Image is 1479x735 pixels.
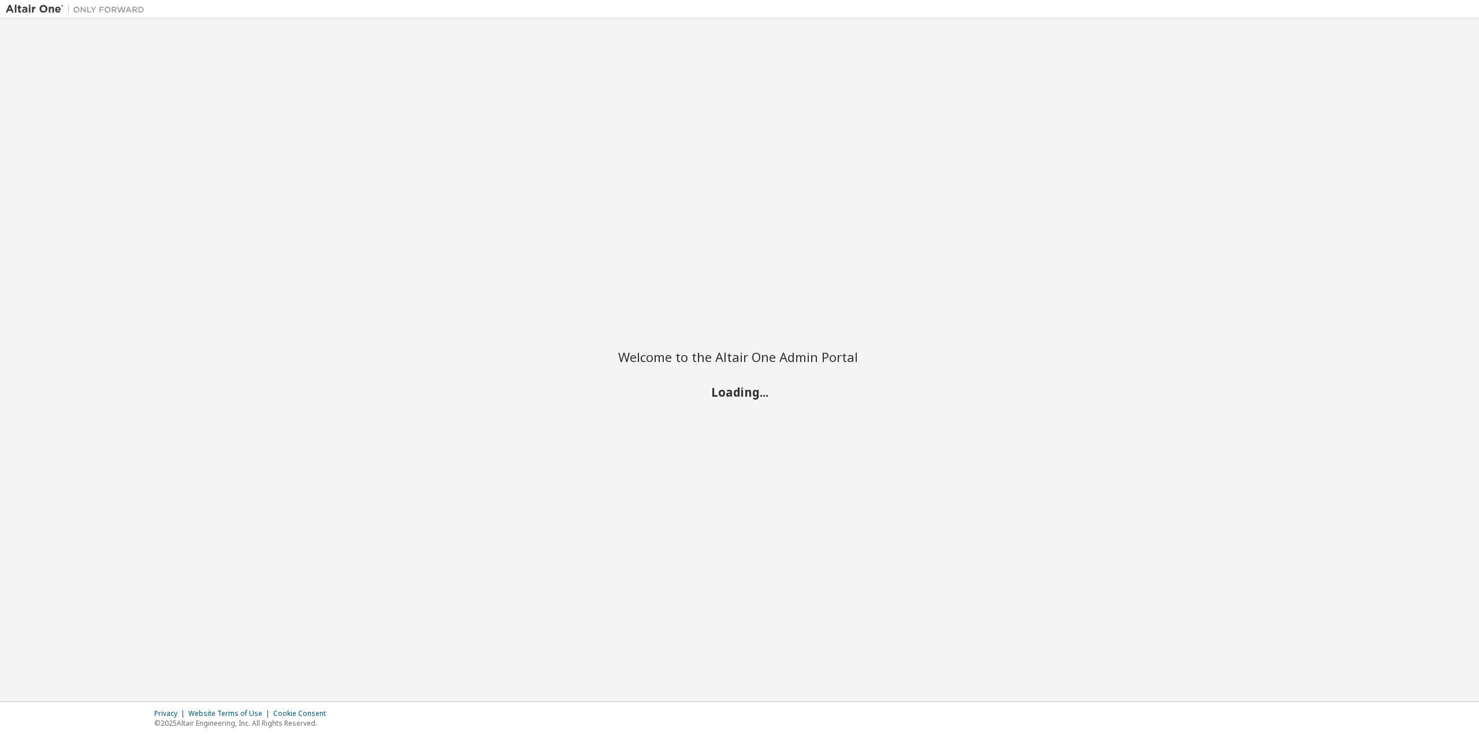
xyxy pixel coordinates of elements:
[154,709,188,718] div: Privacy
[618,349,861,365] h2: Welcome to the Altair One Admin Portal
[273,709,333,718] div: Cookie Consent
[6,3,150,15] img: Altair One
[618,384,861,399] h2: Loading...
[188,709,273,718] div: Website Terms of Use
[154,718,333,728] p: © 2025 Altair Engineering, Inc. All Rights Reserved.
